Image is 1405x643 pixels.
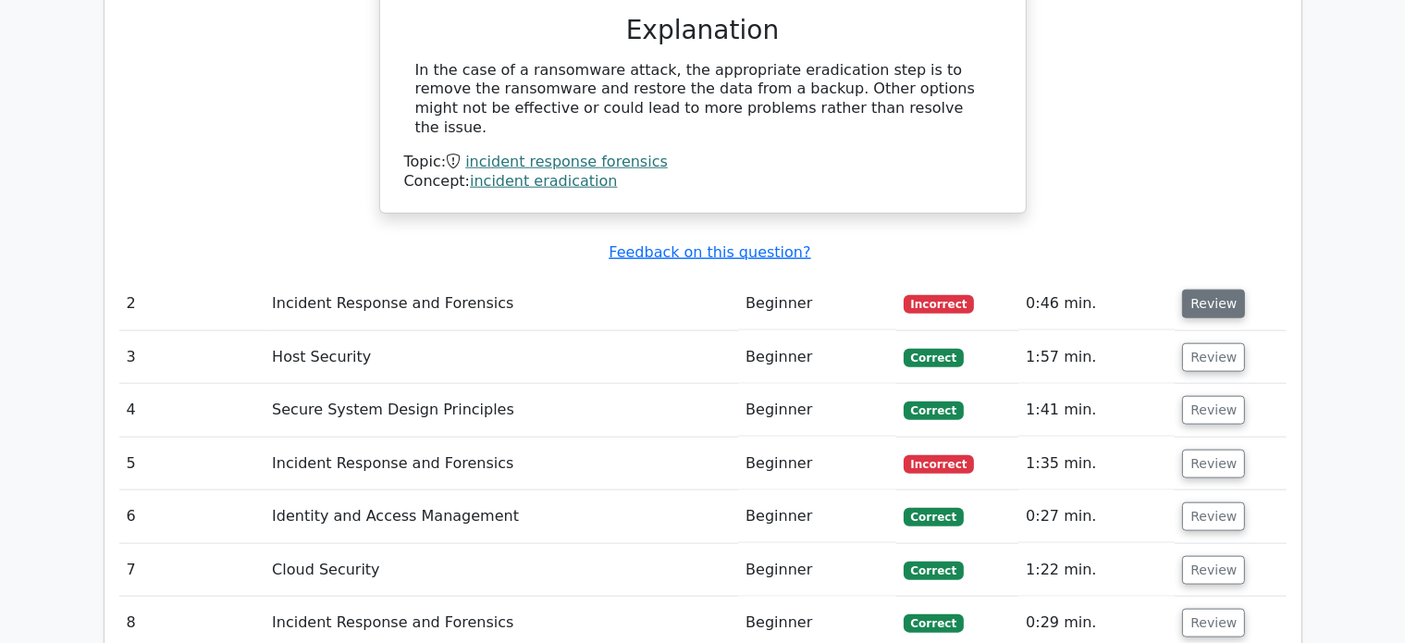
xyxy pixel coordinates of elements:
[1182,556,1245,585] button: Review
[609,243,810,261] a: Feedback on this question?
[265,438,738,490] td: Incident Response and Forensics
[1018,544,1175,597] td: 1:22 min.
[265,490,738,543] td: Identity and Access Management
[1182,609,1245,637] button: Review
[119,278,265,330] td: 2
[904,295,975,314] span: Incorrect
[119,438,265,490] td: 5
[904,508,964,526] span: Correct
[119,544,265,597] td: 7
[404,153,1002,172] div: Topic:
[1018,438,1175,490] td: 1:35 min.
[1182,343,1245,372] button: Review
[470,172,617,190] a: incident eradication
[1018,278,1175,330] td: 0:46 min.
[1018,490,1175,543] td: 0:27 min.
[119,490,265,543] td: 6
[738,331,895,384] td: Beginner
[1182,290,1245,318] button: Review
[265,544,738,597] td: Cloud Security
[119,384,265,437] td: 4
[465,153,668,170] a: incident response forensics
[904,349,964,367] span: Correct
[415,61,991,138] div: In the case of a ransomware attack, the appropriate eradication step is to remove the ransomware ...
[119,331,265,384] td: 3
[738,438,895,490] td: Beginner
[265,278,738,330] td: Incident Response and Forensics
[1182,396,1245,425] button: Review
[904,614,964,633] span: Correct
[738,278,895,330] td: Beginner
[904,455,975,474] span: Incorrect
[1018,384,1175,437] td: 1:41 min.
[404,172,1002,192] div: Concept:
[738,384,895,437] td: Beginner
[738,490,895,543] td: Beginner
[904,402,964,420] span: Correct
[415,15,991,46] h3: Explanation
[738,544,895,597] td: Beginner
[1182,450,1245,478] button: Review
[1018,331,1175,384] td: 1:57 min.
[265,384,738,437] td: Secure System Design Principles
[1182,502,1245,531] button: Review
[265,331,738,384] td: Host Security
[904,562,964,580] span: Correct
